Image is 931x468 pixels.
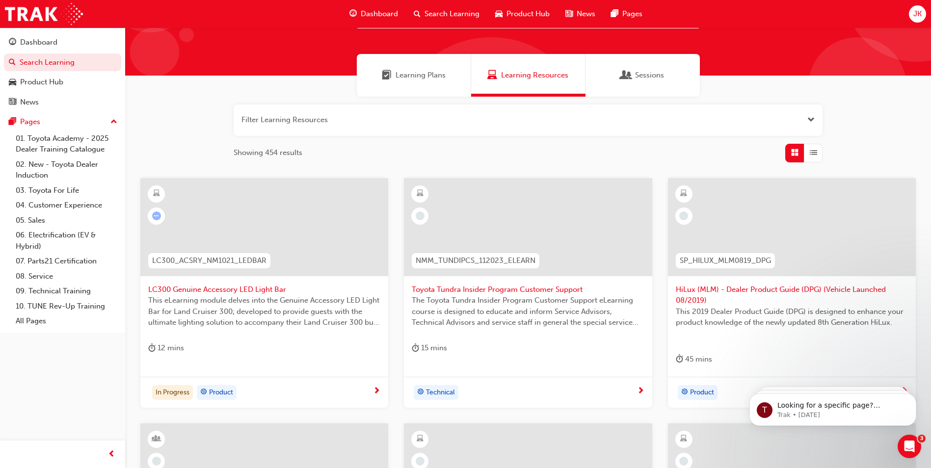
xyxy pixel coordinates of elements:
span: The Toyota Tundra Insider Program Customer Support eLearning course is designed to educate and in... [412,295,644,328]
div: In Progress [152,385,193,400]
span: Dashboard [361,8,398,20]
a: 03. Toyota For Life [12,183,121,198]
span: Product Hub [506,8,550,20]
button: JK [909,5,926,23]
span: next-icon [637,387,644,396]
span: Sessions [635,70,664,81]
button: Pages [4,113,121,131]
span: pages-icon [611,8,618,20]
div: Dashboard [20,37,57,48]
span: learningRecordVerb_NONE-icon [416,457,425,466]
span: car-icon [9,78,16,87]
span: Learning Resources [487,70,497,81]
span: learningResourceType_ELEARNING-icon [417,187,424,200]
span: learningResourceType_ELEARNING-icon [680,187,687,200]
span: Product [690,387,714,398]
a: Search Learning [4,53,121,72]
span: News [577,8,595,20]
a: search-iconSearch Learning [406,4,487,24]
div: 45 mins [676,353,712,365]
span: JK [913,8,922,20]
div: News [20,97,39,108]
span: Toyota Tundra Insider Program Customer Support [412,284,644,295]
span: NMM_TUNDIPCS_112023_ELEARN [416,255,535,266]
span: Product [209,387,233,398]
a: SP_HILUX_MLM0819_DPGHiLux (MLM) - Dealer Product Guide (DPG) (Vehicle Launched 08/2019)This 2019 ... [668,178,916,408]
a: Learning PlansLearning Plans [357,54,471,97]
a: SessionsSessions [585,54,700,97]
span: Learning Plans [382,70,392,81]
a: 02. New - Toyota Dealer Induction [12,157,121,183]
div: Pages [20,116,40,128]
span: Grid [791,147,798,158]
span: learningRecordVerb_NONE-icon [679,457,688,466]
span: List [810,147,817,158]
span: This 2019 Dealer Product Guide (DPG) is designed to enhance your product knowledge of the newly u... [676,306,908,328]
span: news-icon [9,98,16,107]
span: target-icon [681,386,688,399]
span: 3 [918,435,926,442]
span: Technical [426,387,455,398]
iframe: Intercom notifications message [735,373,931,442]
span: learningResourceType_ELEARNING-icon [417,433,424,445]
span: This eLearning module delves into the Genuine Accessory LED Light Bar for Land Cruiser 300; devel... [148,295,380,328]
a: pages-iconPages [603,4,650,24]
span: car-icon [495,8,503,20]
a: Dashboard [4,33,121,52]
button: DashboardSearch LearningProduct HubNews [4,31,121,113]
span: Showing 454 results [234,147,302,158]
span: duration-icon [412,342,419,354]
span: news-icon [565,8,573,20]
span: pages-icon [9,118,16,127]
iframe: Intercom live chat [898,435,921,458]
span: target-icon [417,386,424,399]
a: Product Hub [4,73,121,91]
a: 01. Toyota Academy - 2025 Dealer Training Catalogue [12,131,121,157]
a: 07. Parts21 Certification [12,254,121,269]
a: All Pages [12,313,121,329]
a: 09. Technical Training [12,284,121,299]
span: Pages [622,8,642,20]
a: Learning ResourcesLearning Resources [471,54,585,97]
div: Product Hub [20,77,63,88]
a: news-iconNews [558,4,603,24]
span: Sessions [621,70,631,81]
span: search-icon [9,58,16,67]
a: NMM_TUNDIPCS_112023_ELEARNToyota Tundra Insider Program Customer SupportThe Toyota Tundra Insider... [404,178,652,408]
span: duration-icon [676,353,683,365]
span: learningResourceType_ELEARNING-icon [153,187,160,200]
span: learningRecordVerb_NONE-icon [416,211,425,220]
span: learningResourceType_INSTRUCTOR_LED-icon [153,433,160,445]
span: target-icon [200,386,207,399]
span: search-icon [414,8,421,20]
span: prev-icon [108,448,115,461]
a: 04. Customer Experience [12,198,121,213]
span: learningRecordVerb_NONE-icon [152,457,161,466]
button: Open the filter [807,114,815,126]
span: next-icon [373,387,380,396]
span: duration-icon [148,342,156,354]
span: Learning Resources [501,70,568,81]
a: 06. Electrification (EV & Hybrid) [12,228,121,254]
span: LC300_ACSRY_NM1021_LEDBAR [152,255,266,266]
span: up-icon [110,116,117,129]
div: 15 mins [412,342,447,354]
span: guage-icon [9,38,16,47]
span: SP_HILUX_MLM0819_DPG [680,255,771,266]
span: Learning Plans [396,70,446,81]
span: learningRecordVerb_NONE-icon [679,211,688,220]
img: Trak [5,3,83,25]
a: 08. Service [12,269,121,284]
a: News [4,93,121,111]
span: learningRecordVerb_ATTEMPT-icon [152,211,161,220]
a: guage-iconDashboard [342,4,406,24]
div: 12 mins [148,342,184,354]
span: LC300 Genuine Accessory LED Light Bar [148,284,380,295]
span: HiLux (MLM) - Dealer Product Guide (DPG) (Vehicle Launched 08/2019) [676,284,908,306]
